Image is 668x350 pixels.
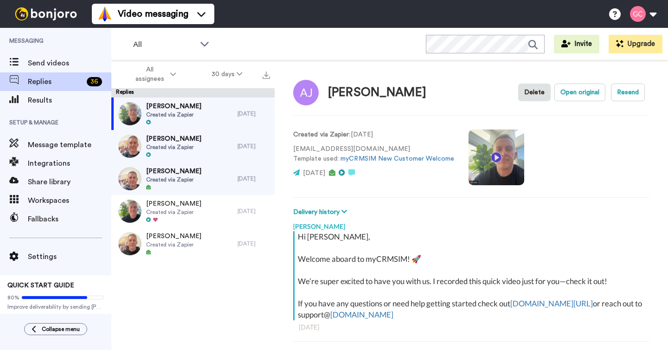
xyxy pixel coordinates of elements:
span: [PERSON_NAME] [146,232,201,241]
span: Share library [28,176,111,188]
span: [PERSON_NAME] [146,102,201,111]
span: Send videos [28,58,111,69]
span: Improve deliverability by sending [PERSON_NAME]’s from your own email [7,303,104,311]
a: myCRMSIM New Customer Welcome [340,156,454,162]
button: Collapse menu [24,323,87,335]
img: Image of Asha Jenkins [293,80,319,105]
span: Results [28,95,111,106]
a: [PERSON_NAME]Created via Zapier[DATE] [111,162,275,195]
span: Settings [28,251,111,262]
strong: Created via Zapier [293,131,349,138]
div: [PERSON_NAME] [293,217,649,231]
span: Created via Zapier [146,208,201,216]
p: : [DATE] [293,130,455,140]
span: Collapse menu [42,325,80,333]
div: [DATE] [238,240,270,247]
img: bj-logo-header-white.svg [11,7,81,20]
div: [PERSON_NAME] [328,86,426,99]
img: c7069ab4-a33b-4fcd-beee-02b4f9101498-thumb.jpg [118,102,141,125]
a: [PERSON_NAME]Created via Zapier[DATE] [111,195,275,227]
img: dad73eb6-159c-4094-93eb-d44e16c5c39c-thumb.jpg [118,232,141,255]
span: Created via Zapier [146,241,201,248]
div: [DATE] [238,143,270,150]
button: Export all results that match these filters now. [260,67,273,81]
button: Invite [554,35,599,53]
div: [DATE] [238,175,270,182]
a: [PERSON_NAME]Created via Zapier[DATE] [111,227,275,260]
span: Message template [28,139,111,150]
span: All [133,39,195,50]
span: All assignees [131,65,168,84]
span: [DATE] [303,170,325,176]
span: Workspaces [28,195,111,206]
div: [DATE] [238,110,270,117]
span: Created via Zapier [146,111,201,118]
a: [PERSON_NAME]Created via Zapier[DATE] [111,97,275,130]
div: Hi [PERSON_NAME], Welcome aboard to myCRMSIM! 🚀 We’re super excited to have you with us. I record... [298,231,647,320]
div: [DATE] [238,207,270,215]
span: [PERSON_NAME] [146,167,201,176]
img: export.svg [263,71,270,79]
button: 30 days [194,66,260,83]
a: [DOMAIN_NAME] [330,310,393,319]
span: Integrations [28,158,111,169]
div: Replies [111,88,275,97]
button: Delivery history [293,207,350,217]
button: All assignees [113,61,194,87]
span: Fallbacks [28,214,111,225]
button: Delete [518,84,551,101]
button: Resend [611,84,645,101]
img: 10e10824-5b6a-4eb4-a1dc-388d99cf2180-thumb.jpg [118,200,141,223]
div: 36 [87,77,102,86]
span: Created via Zapier [146,176,201,183]
img: 774f64e0-9ce7-4060-84b6-5bb1fd260984-thumb.jpg [118,135,141,158]
span: [PERSON_NAME] [146,134,201,143]
span: Video messaging [118,7,188,20]
a: [DOMAIN_NAME][URL] [510,298,593,308]
span: Replies [28,76,83,87]
span: QUICK START GUIDE [7,282,74,289]
img: 14e12d5a-643b-4bf1-92e9-76b8c60ec654-thumb.jpg [118,167,141,190]
img: vm-color.svg [97,6,112,21]
span: 80% [7,294,19,301]
a: [PERSON_NAME]Created via Zapier[DATE] [111,130,275,162]
span: Created via Zapier [146,143,201,151]
div: [DATE] [299,323,644,332]
button: Upgrade [609,35,662,53]
p: [EMAIL_ADDRESS][DOMAIN_NAME] Template used: [293,144,455,164]
span: [PERSON_NAME] [146,199,201,208]
button: Open original [554,84,605,101]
